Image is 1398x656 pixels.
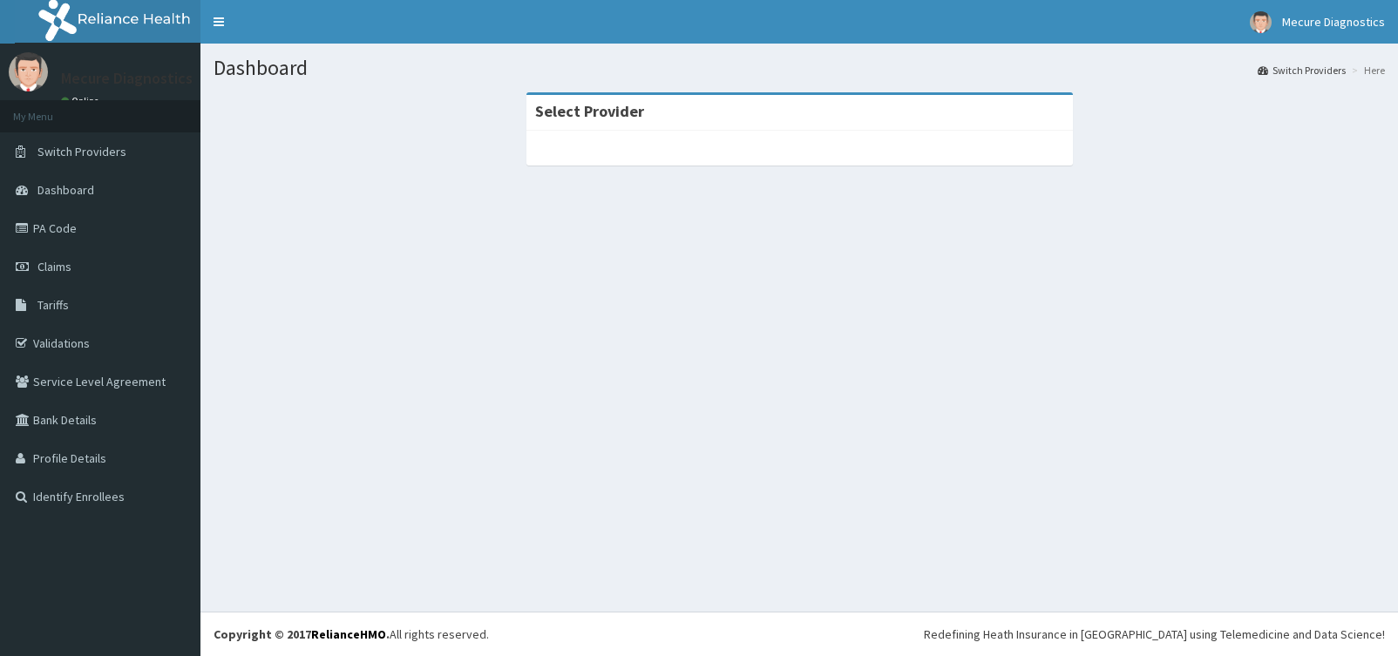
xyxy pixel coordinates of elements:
[214,57,1385,79] h1: Dashboard
[37,297,69,313] span: Tariffs
[9,52,48,91] img: User Image
[61,71,193,86] p: Mecure Diagnostics
[535,101,644,121] strong: Select Provider
[924,626,1385,643] div: Redefining Heath Insurance in [GEOGRAPHIC_DATA] using Telemedicine and Data Science!
[1347,63,1385,78] li: Here
[37,259,71,274] span: Claims
[37,144,126,159] span: Switch Providers
[311,626,386,642] a: RelianceHMO
[37,182,94,198] span: Dashboard
[1258,63,1346,78] a: Switch Providers
[1282,14,1385,30] span: Mecure Diagnostics
[61,95,103,107] a: Online
[200,612,1398,656] footer: All rights reserved.
[214,626,390,642] strong: Copyright © 2017 .
[1250,11,1272,33] img: User Image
